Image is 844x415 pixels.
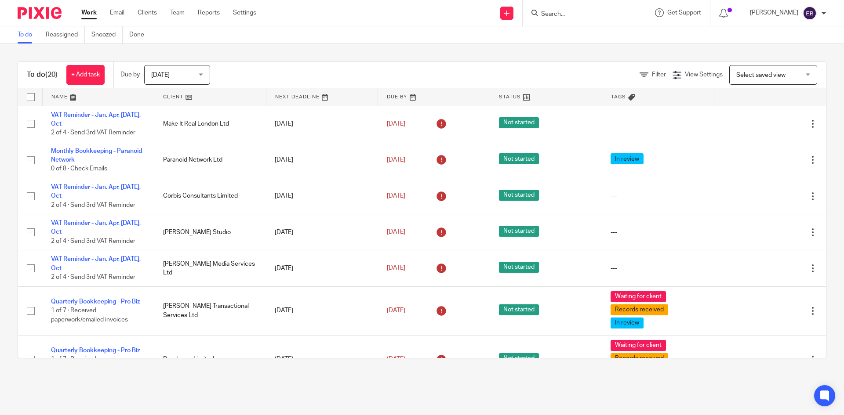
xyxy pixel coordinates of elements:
span: [DATE] [387,307,405,314]
span: [DATE] [387,229,405,235]
span: Records received [611,353,668,364]
span: Select saved view [736,72,786,78]
a: VAT Reminder - Jan, Apr, [DATE], Oct [51,256,141,271]
span: Not started [499,353,539,364]
span: In review [611,153,644,164]
a: Monthly Bookkeeping - Paranoid Network [51,148,142,163]
td: [DATE] [266,335,378,384]
td: [DATE] [266,250,378,286]
a: Team [170,8,185,17]
p: Due by [120,70,140,79]
img: Pixie [18,7,62,19]
span: [DATE] [387,193,405,199]
td: Paranoid Network Ltd [154,142,266,178]
span: Not started [499,190,539,201]
td: [DATE] [266,106,378,142]
a: + Add task [66,65,105,85]
td: [PERSON_NAME] Media Services Ltd [154,250,266,286]
span: 2 of 4 · Send 3rd VAT Reminder [51,274,135,280]
a: VAT Reminder - Jan, Apr, [DATE], Oct [51,220,141,235]
a: Reassigned [46,26,85,43]
span: 0 of 8 · Check Emails [51,166,107,172]
span: Not started [499,262,539,273]
span: In review [611,318,644,328]
td: [PERSON_NAME] Studio [154,214,266,250]
span: Records received [611,304,668,315]
span: [DATE] [151,72,170,78]
img: svg%3E [803,6,817,20]
a: To do [18,26,39,43]
td: [DATE] [266,286,378,335]
span: 2 of 4 · Send 3rd VAT Reminder [51,238,135,244]
a: Clients [138,8,157,17]
span: Not started [499,153,539,164]
span: View Settings [685,72,723,78]
td: [DATE] [266,178,378,214]
td: Pendarren Limited [154,335,266,384]
a: Settings [233,8,256,17]
span: 2 of 4 · Send 3rd VAT Reminder [51,202,135,208]
a: Snoozed [91,26,123,43]
a: Quarterly Bookkeeping - Pro Biz [51,299,140,305]
td: [PERSON_NAME] Transactional Services Ltd [154,286,266,335]
a: Quarterly Bookkeeping - Pro Biz [51,347,140,354]
span: Waiting for client [611,291,666,302]
td: Make It Real London Ltd [154,106,266,142]
a: Reports [198,8,220,17]
div: --- [611,191,705,200]
span: Tags [611,94,626,99]
span: [DATE] [387,121,405,127]
span: Filter [652,72,666,78]
td: [DATE] [266,214,378,250]
a: VAT Reminder - Jan, Apr, [DATE], Oct [51,112,141,127]
span: [DATE] [387,157,405,163]
span: 1 of 7 · Received paperwork/emailed invoices [51,307,128,323]
div: --- [611,228,705,237]
h1: To do [27,70,58,79]
a: Work [81,8,97,17]
span: [DATE] [387,356,405,362]
td: Corbis Consultants Limited [154,178,266,214]
span: Not started [499,226,539,237]
td: [DATE] [266,142,378,178]
div: --- [611,119,705,128]
a: Email [110,8,124,17]
a: VAT Reminder - Jan, Apr, [DATE], Oct [51,184,141,199]
span: 1 of 7 · Received paperwork/emailed invoices [51,356,128,372]
span: Not started [499,304,539,315]
div: --- [611,264,705,273]
span: (20) [45,71,58,78]
span: 2 of 4 · Send 3rd VAT Reminder [51,130,135,136]
span: [DATE] [387,265,405,271]
p: [PERSON_NAME] [750,8,798,17]
span: Get Support [667,10,701,16]
a: Done [129,26,151,43]
input: Search [540,11,619,18]
span: Waiting for client [611,340,666,351]
span: Not started [499,117,539,128]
